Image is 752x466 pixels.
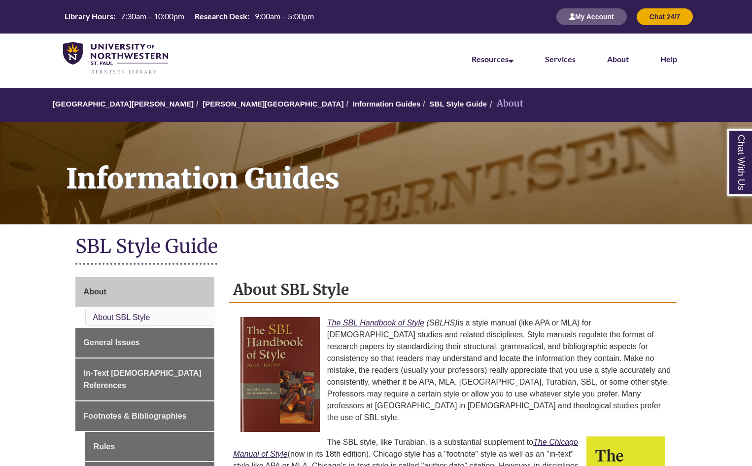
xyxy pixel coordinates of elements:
[637,8,693,25] button: Chat 24/7
[75,401,215,431] a: Footnotes & Bibliographies
[63,42,168,75] img: UNWSP Library Logo
[637,12,693,21] a: Chat 24/7
[556,8,627,25] button: My Account
[53,100,194,108] a: [GEOGRAPHIC_DATA][PERSON_NAME]
[233,313,673,428] p: is a style manual (like APA or MLA) for [DEMOGRAPHIC_DATA] studies and related disciplines. Style...
[545,54,576,64] a: Services
[84,412,187,420] span: Footnotes & Bibliographies
[426,319,457,327] em: (SBLHS)
[61,11,117,22] th: Library Hours:
[430,100,487,108] a: SBL Style Guide
[93,313,150,322] a: About SBL Style
[607,54,629,64] a: About
[61,11,318,22] table: Hours Today
[487,97,523,111] li: About
[75,358,215,400] a: In-Text [DEMOGRAPHIC_DATA] References
[75,234,677,260] h1: SBL Style Guide
[327,319,424,327] a: The SBL Handbook of Style
[353,100,421,108] a: Information Guides
[660,54,677,64] a: Help
[84,287,106,296] span: About
[191,11,251,22] th: Research Desk:
[472,54,513,64] a: Resources
[75,328,215,358] a: General Issues
[84,369,202,390] span: In-Text [DEMOGRAPHIC_DATA] References
[556,12,627,21] a: My Account
[84,338,140,347] span: General Issues
[121,11,184,21] span: 7:30am – 10:00pm
[203,100,343,108] a: [PERSON_NAME][GEOGRAPHIC_DATA]
[75,277,215,307] a: About
[229,277,677,303] h2: About SBL Style
[61,11,318,23] a: Hours Today
[85,432,215,462] a: Rules
[255,11,314,21] span: 9:00am – 5:00pm
[55,122,752,212] h1: Information Guides
[233,438,578,458] a: The Chicago Manual of Style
